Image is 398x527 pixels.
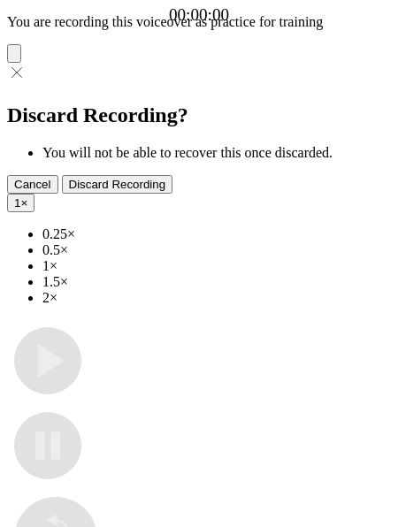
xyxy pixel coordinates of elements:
[42,145,391,161] li: You will not be able to recover this once discarded.
[42,242,391,258] li: 0.5×
[7,14,391,30] p: You are recording this voiceover as practice for training
[14,196,20,210] span: 1
[7,103,391,127] h2: Discard Recording?
[7,175,58,194] button: Cancel
[42,274,391,290] li: 1.5×
[169,5,229,25] a: 00:00:00
[62,175,173,194] button: Discard Recording
[42,290,391,306] li: 2×
[7,194,34,212] button: 1×
[42,226,391,242] li: 0.25×
[42,258,391,274] li: 1×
